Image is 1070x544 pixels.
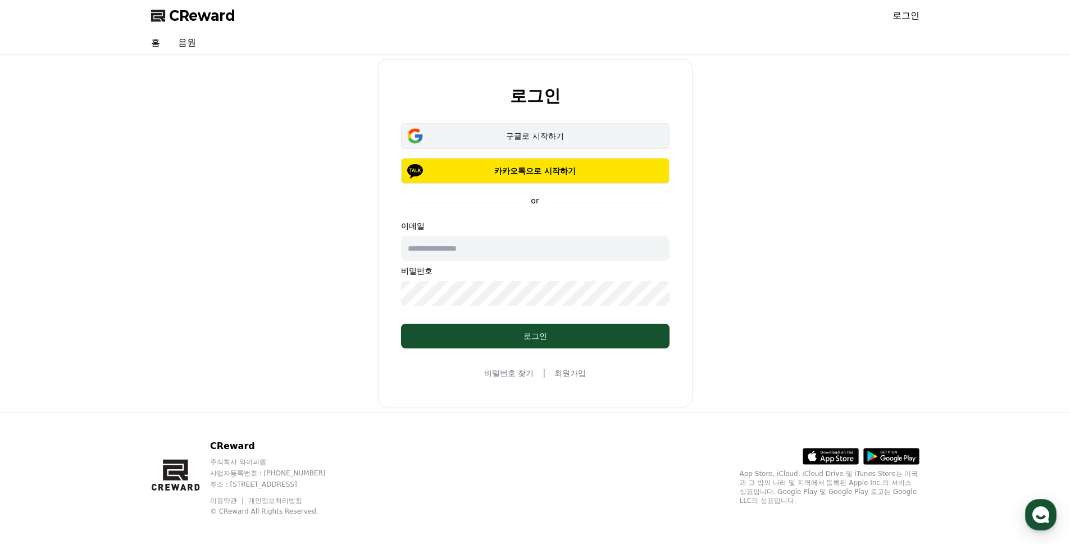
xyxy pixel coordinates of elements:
[484,368,534,379] a: 비밀번호 찾기
[210,507,347,516] p: © CReward All Rights Reserved.
[210,469,347,478] p: 사업자등록번호 : [PHONE_NUMBER]
[424,330,647,342] div: 로그인
[210,439,347,453] p: CReward
[524,195,545,206] p: or
[74,356,145,384] a: 대화
[3,356,74,384] a: 홈
[401,220,670,232] p: 이메일
[510,87,561,105] h2: 로그인
[210,480,347,489] p: 주소 : [STREET_ADDRESS]
[145,356,216,384] a: 설정
[169,31,205,54] a: 음원
[543,366,545,380] span: |
[35,373,42,382] span: 홈
[248,497,302,505] a: 개인정보처리방침
[210,457,347,466] p: 주식회사 와이피랩
[417,130,653,142] div: 구글로 시작하기
[169,7,235,25] span: CReward
[893,9,919,22] a: 로그인
[174,373,187,382] span: 설정
[210,497,245,505] a: 이용약관
[142,31,169,54] a: 홈
[401,158,670,184] button: 카카오톡으로 시작하기
[103,374,116,383] span: 대화
[151,7,235,25] a: CReward
[401,123,670,149] button: 구글로 시작하기
[401,265,670,276] p: 비밀번호
[740,469,919,505] p: App Store, iCloud, iCloud Drive 및 iTunes Store는 미국과 그 밖의 나라 및 지역에서 등록된 Apple Inc.의 서비스 상표입니다. Goo...
[401,324,670,348] button: 로그인
[554,368,586,379] a: 회원가입
[417,165,653,176] p: 카카오톡으로 시작하기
